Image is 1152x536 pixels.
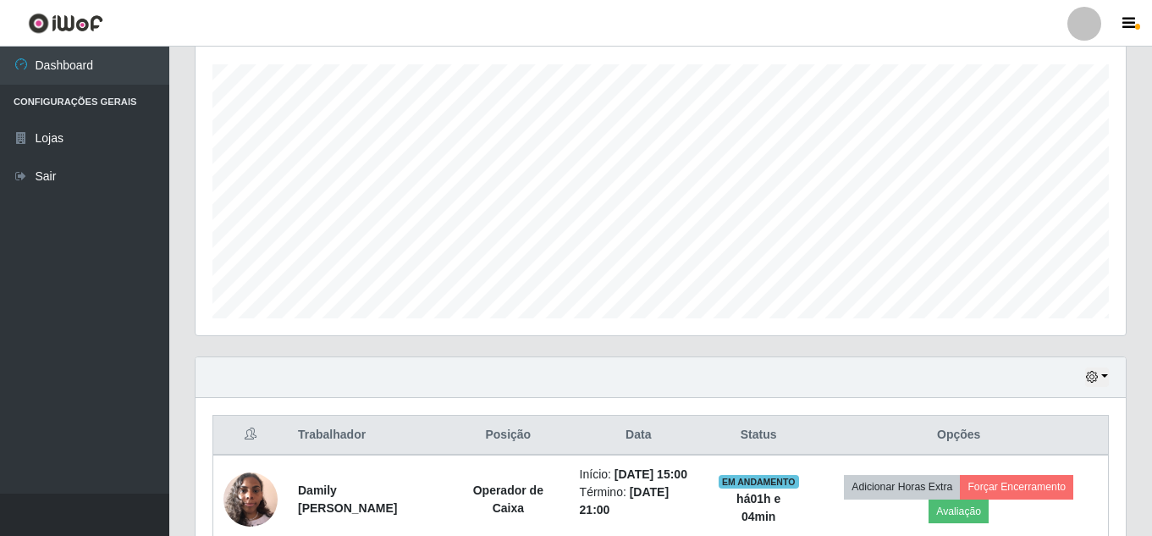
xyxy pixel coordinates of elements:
strong: Damily [PERSON_NAME] [298,484,397,515]
strong: Operador de Caixa [473,484,543,515]
span: EM ANDAMENTO [719,475,799,489]
button: Forçar Encerramento [960,475,1073,499]
button: Avaliação [929,500,989,523]
li: Início: [580,466,697,484]
th: Posição [447,416,570,456]
th: Data [570,416,708,456]
li: Término: [580,484,697,519]
th: Trabalhador [288,416,447,456]
img: 1667492486696.jpeg [223,463,278,535]
button: Adicionar Horas Extra [844,475,960,499]
time: [DATE] 15:00 [615,467,687,481]
th: Status [708,416,809,456]
img: CoreUI Logo [28,13,103,34]
strong: há 01 h e 04 min [736,492,780,523]
th: Opções [809,416,1108,456]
